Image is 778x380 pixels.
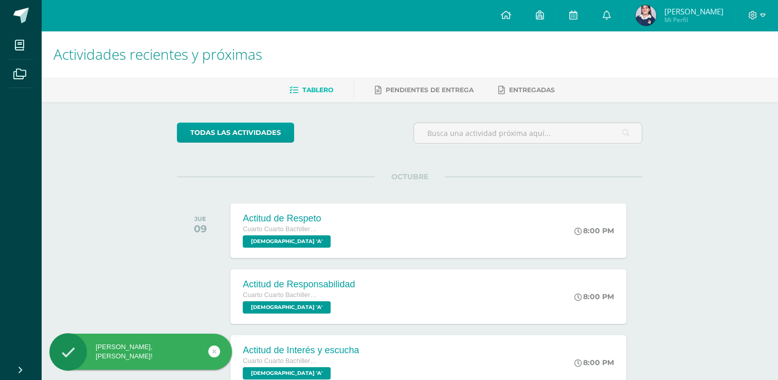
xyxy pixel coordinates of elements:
div: 8:00 PM [574,358,614,367]
a: todas las Actividades [177,123,294,143]
span: Pendientes de entrega [386,86,474,94]
span: Evangelización 'A' [243,301,331,314]
div: Actitud de Respeto [243,213,333,224]
img: 4b1dc149380fb1920df637ae2a08d31d.png [636,5,656,26]
div: Actitud de Interés y escucha [243,345,359,356]
a: Tablero [290,82,333,98]
span: Evangelización 'A' [243,235,331,248]
a: Pendientes de entrega [375,82,474,98]
div: 09 [194,222,207,235]
input: Busca una actividad próxima aquí... [414,123,642,143]
span: Cuarto Cuarto Bachillerato en Ciencias y Letras con Orientación en Computación [243,291,320,299]
div: 8:00 PM [574,226,614,235]
div: [PERSON_NAME], [PERSON_NAME]! [49,342,232,361]
span: Mi Perfil [664,15,723,24]
div: 8:00 PM [574,292,614,301]
a: Entregadas [498,82,555,98]
span: Tablero [302,86,333,94]
span: OCTUBRE [375,172,445,181]
span: Cuarto Cuarto Bachillerato en Ciencias y Letras con Orientación en Computación [243,357,320,365]
span: Cuarto Cuarto Bachillerato en Ciencias y Letras con Orientación en Computación [243,226,320,233]
span: Entregadas [509,86,555,94]
span: Evangelización 'A' [243,367,331,379]
div: JUE [194,215,207,222]
span: [PERSON_NAME] [664,6,723,16]
div: Actitud de Responsabilidad [243,279,355,290]
span: Actividades recientes y próximas [53,44,262,64]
